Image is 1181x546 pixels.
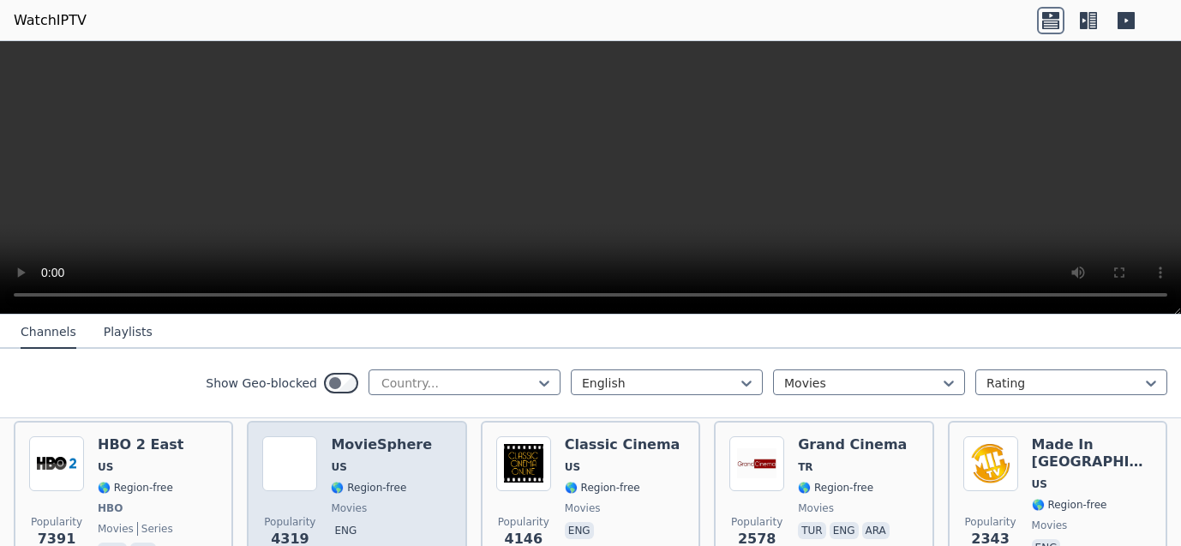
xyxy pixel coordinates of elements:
span: movies [98,522,134,536]
span: 🌎 Region-free [98,481,173,495]
h6: Made In [GEOGRAPHIC_DATA] [1032,436,1152,471]
h6: MovieSphere [331,436,432,453]
h6: HBO 2 East [98,436,183,453]
p: eng [331,522,360,539]
span: Popularity [731,515,782,529]
span: Popularity [498,515,549,529]
p: eng [565,522,594,539]
span: US [331,460,346,474]
p: ara [862,522,890,539]
p: eng [830,522,859,539]
span: US [565,460,580,474]
span: 🌎 Region-free [1032,498,1107,512]
span: 🌎 Region-free [798,481,873,495]
img: MovieSphere [262,436,317,491]
span: 🌎 Region-free [331,481,406,495]
span: Popularity [31,515,82,529]
img: Made In Hollywood [963,436,1018,491]
label: Show Geo-blocked [206,375,317,392]
span: Popularity [264,515,315,529]
span: US [1032,477,1047,491]
span: HBO [98,501,123,515]
span: 🌎 Region-free [565,481,640,495]
button: Playlists [104,316,153,349]
button: Channels [21,316,76,349]
span: movies [798,501,834,515]
span: US [98,460,113,474]
span: movies [1032,519,1068,532]
img: Classic Cinema [496,436,551,491]
h6: Grand Cinema [798,436,907,453]
span: movies [565,501,601,515]
img: HBO 2 East [29,436,84,491]
span: series [137,522,173,536]
span: movies [331,501,367,515]
a: WatchIPTV [14,10,87,31]
h6: Classic Cinema [565,436,680,453]
span: Popularity [965,515,1016,529]
p: tur [798,522,825,539]
img: Grand Cinema [729,436,784,491]
span: TR [798,460,812,474]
